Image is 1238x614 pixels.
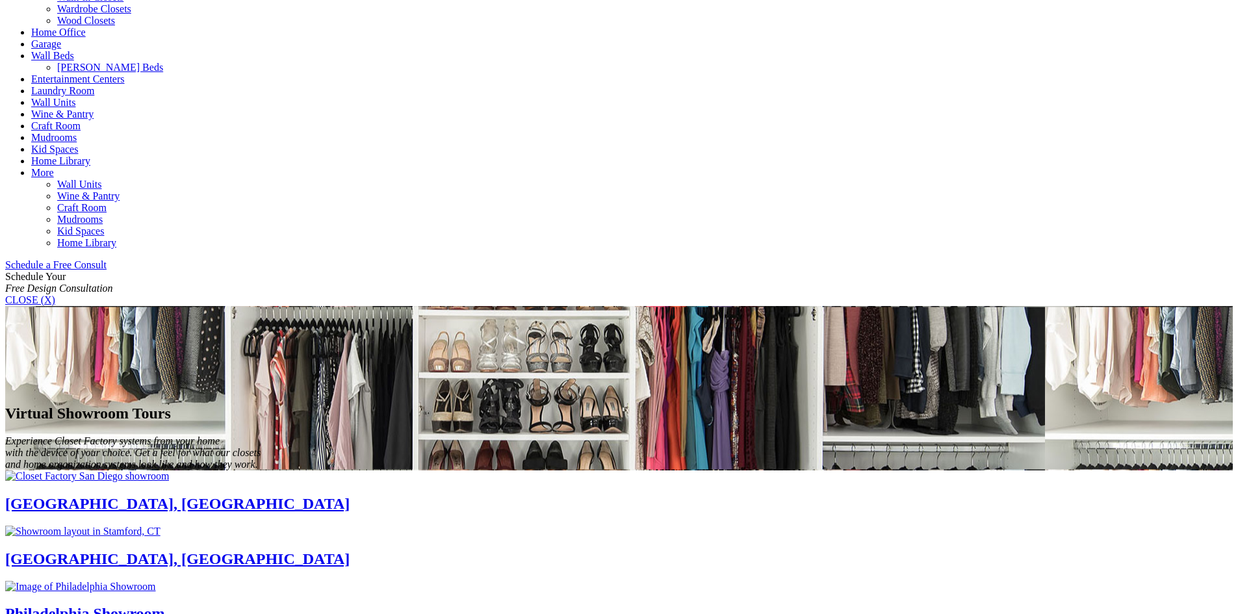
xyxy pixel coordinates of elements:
a: [PERSON_NAME] Beds [57,62,163,73]
a: Wardrobe Closets [57,3,131,14]
em: Free Design Consultation [5,283,113,294]
a: Home Office [31,27,86,38]
a: Wall Units [57,179,101,190]
a: Entertainment Centers [31,73,125,84]
a: Home Library [57,237,116,248]
a: Home Library [31,155,90,166]
a: Schedule a Free Consult (opens a dropdown menu) [5,259,107,270]
a: [GEOGRAPHIC_DATA], [GEOGRAPHIC_DATA] [5,550,1233,568]
a: Mudrooms [31,132,77,143]
a: Wine & Pantry [31,109,94,120]
a: Kid Spaces [57,225,104,237]
span: Schedule Your [5,271,113,294]
a: Wall Beds [31,50,74,61]
img: Image of Philadelphia Showroom [5,581,156,593]
a: Wine & Pantry [57,190,120,201]
a: CLOSE (X) [5,294,55,305]
a: Mudrooms [57,214,103,225]
em: Experience Closet Factory systems from your home with the device of your choice. Get a feel for w... [5,435,261,470]
img: Showroom layout in Stamford, CT [5,526,161,537]
a: More menu text will display only on big screen [31,167,54,178]
a: Craft Room [31,120,81,131]
h1: Virtual Showroom Tours [5,405,1233,422]
a: [GEOGRAPHIC_DATA], [GEOGRAPHIC_DATA] [5,495,1233,513]
a: Craft Room [57,202,107,213]
a: Wood Closets [57,15,115,26]
a: Laundry Room [31,85,94,96]
img: Closet Factory San Diego showroom [5,470,169,482]
a: Garage [31,38,61,49]
a: Kid Spaces [31,144,78,155]
a: Wall Units [31,97,75,108]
